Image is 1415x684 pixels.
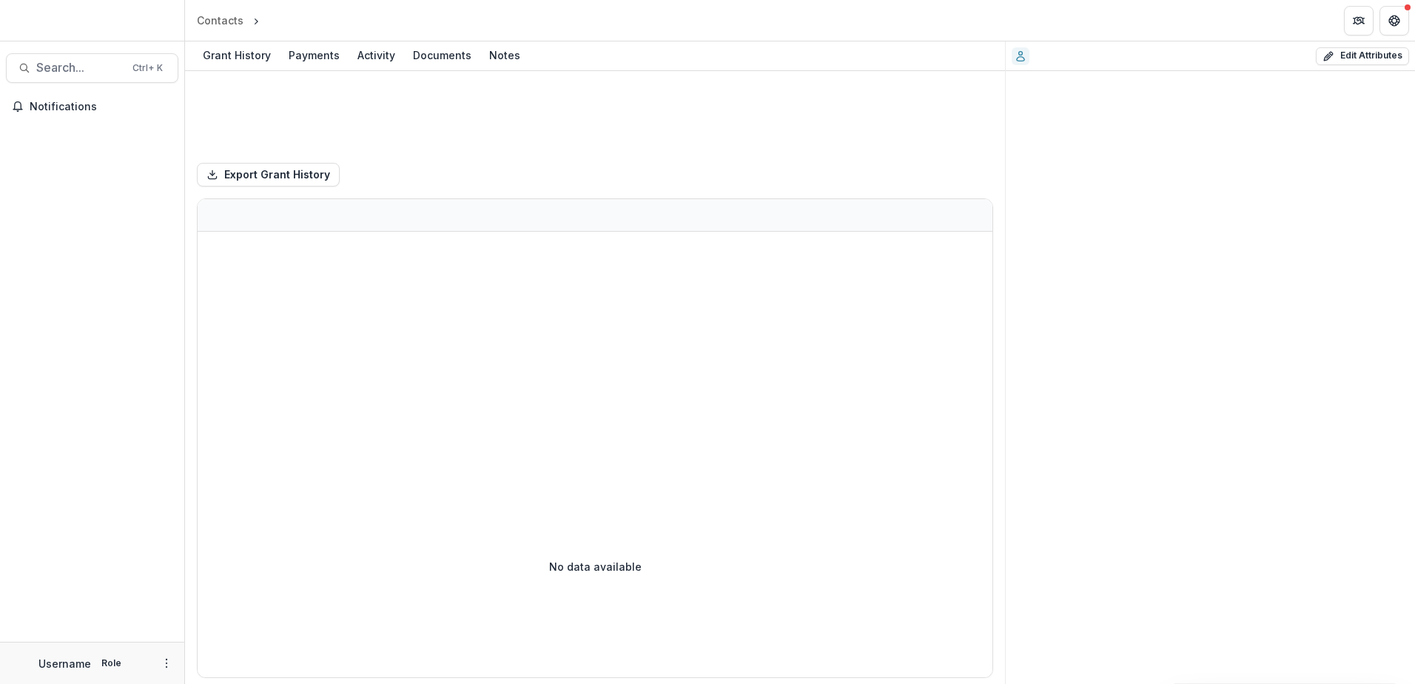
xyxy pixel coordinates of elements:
button: Export Grant History [197,163,340,187]
p: Role [97,657,126,670]
div: Contacts [197,13,243,28]
a: Contacts [191,10,249,31]
a: Grant History [197,41,277,70]
span: Notifications [30,101,172,113]
p: Username [38,656,91,671]
button: Search... [6,53,178,83]
div: Activity [352,44,401,66]
div: Documents [407,44,477,66]
p: No data available [549,559,642,574]
span: Search... [36,61,124,75]
button: Get Help [1379,6,1409,36]
button: More [158,654,175,672]
a: Notes [483,41,526,70]
a: Activity [352,41,401,70]
div: Grant History [197,44,277,66]
button: Notifications [6,95,178,118]
button: Partners [1344,6,1374,36]
nav: breadcrumb [191,10,326,31]
div: Notes [483,44,526,66]
div: Payments [283,44,346,66]
a: Documents [407,41,477,70]
a: Payments [283,41,346,70]
div: Ctrl + K [130,60,166,76]
button: Edit Attributes [1316,47,1409,65]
